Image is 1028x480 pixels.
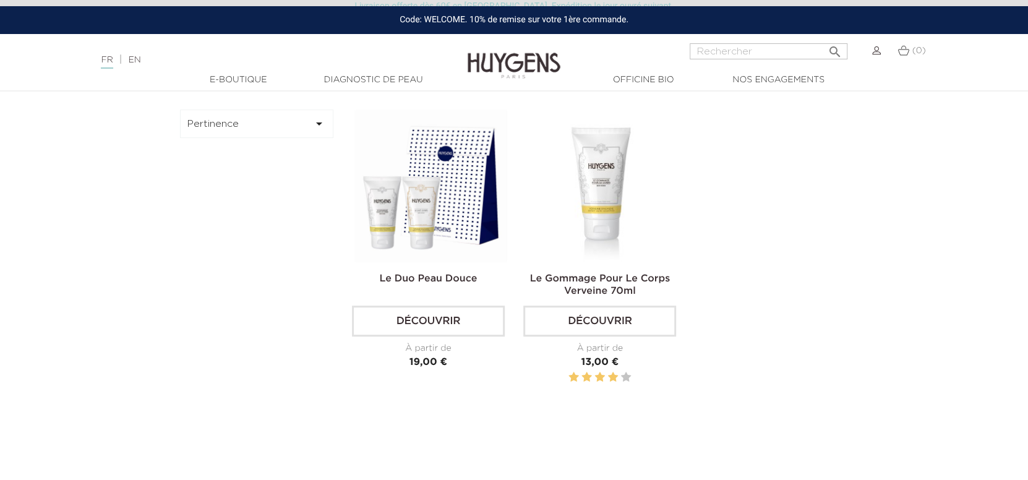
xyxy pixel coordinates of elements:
[912,46,925,55] span: (0)
[354,109,507,262] img: duo peau douce
[176,74,300,87] a: E-Boutique
[595,370,605,385] label: 3
[128,56,140,64] a: EN
[581,74,705,87] a: Officine Bio
[468,33,560,80] img: Huygens
[352,342,505,355] div: À partir de
[621,370,631,385] label: 5
[311,74,435,87] a: Diagnostic de peau
[824,40,846,56] button: 
[608,370,618,385] label: 4
[523,342,676,355] div: À partir de
[352,306,505,336] a: Découvrir
[581,370,591,385] label: 2
[312,116,327,131] i: 
[530,274,670,296] a: Le Gommage Pour Le Corps Verveine 70ml
[526,109,679,262] img: Le Gommage Pour Le Corps Verveine 70ml
[101,56,113,69] a: FR
[409,358,447,367] span: 19,00 €
[690,43,847,59] input: Rechercher
[180,109,333,138] button: Pertinence
[581,358,619,367] span: 13,00 €
[568,370,578,385] label: 1
[828,41,842,56] i: 
[716,74,840,87] a: Nos engagements
[379,274,477,284] a: Le Duo Peau Douce
[95,53,419,67] div: |
[523,306,676,336] a: Découvrir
